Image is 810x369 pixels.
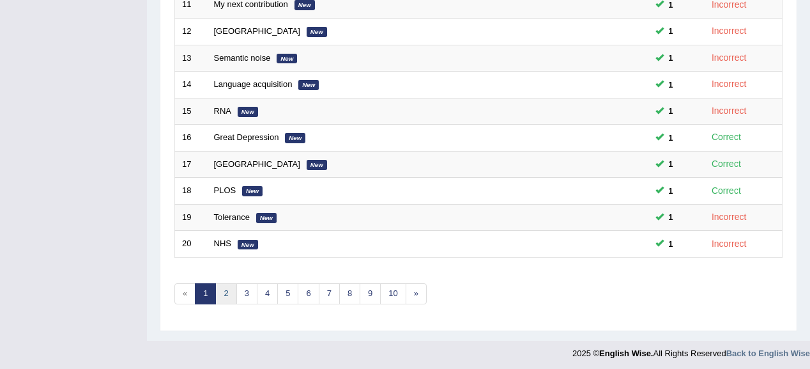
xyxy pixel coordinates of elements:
[256,213,277,223] em: New
[707,210,752,224] div: Incorrect
[572,341,810,359] div: 2025 © All Rights Reserved
[214,26,300,36] a: [GEOGRAPHIC_DATA]
[175,125,207,152] td: 16
[214,159,300,169] a: [GEOGRAPHIC_DATA]
[360,283,381,304] a: 9
[214,239,231,248] a: NHS
[707,51,752,65] div: Incorrect
[174,283,195,304] span: «
[664,210,678,224] span: You can still take this question
[298,283,319,304] a: 6
[175,45,207,72] td: 13
[242,186,263,196] em: New
[175,98,207,125] td: 15
[599,349,653,358] strong: English Wise.
[380,283,406,304] a: 10
[707,24,752,38] div: Incorrect
[214,53,271,63] a: Semantic noise
[214,212,250,222] a: Tolerance
[175,231,207,258] td: 20
[707,130,747,145] div: Correct
[277,54,297,64] em: New
[664,157,678,171] span: You can still take this question
[726,349,810,358] a: Back to English Wise
[707,237,752,251] div: Incorrect
[277,283,298,304] a: 5
[707,77,752,91] div: Incorrect
[214,132,279,142] a: Great Depression
[298,80,319,90] em: New
[664,51,678,65] span: You can still take this question
[236,283,257,304] a: 3
[664,184,678,198] span: You can still take this question
[664,131,678,145] span: You can still take this question
[175,151,207,178] td: 17
[307,27,327,37] em: New
[339,283,360,304] a: 8
[214,106,231,116] a: RNA
[175,204,207,231] td: 19
[214,185,236,195] a: PLOS
[238,240,258,250] em: New
[175,178,207,205] td: 18
[257,283,278,304] a: 4
[707,184,747,198] div: Correct
[707,104,752,118] div: Incorrect
[307,160,327,170] em: New
[215,283,236,304] a: 2
[406,283,427,304] a: »
[664,104,678,118] span: You can still take this question
[238,107,258,117] em: New
[319,283,340,304] a: 7
[175,18,207,45] td: 12
[195,283,216,304] a: 1
[664,24,678,38] span: You can still take this question
[707,157,747,171] div: Correct
[214,79,293,89] a: Language acquisition
[285,133,305,143] em: New
[664,78,678,91] span: You can still take this question
[175,72,207,98] td: 14
[664,237,678,251] span: You can still take this question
